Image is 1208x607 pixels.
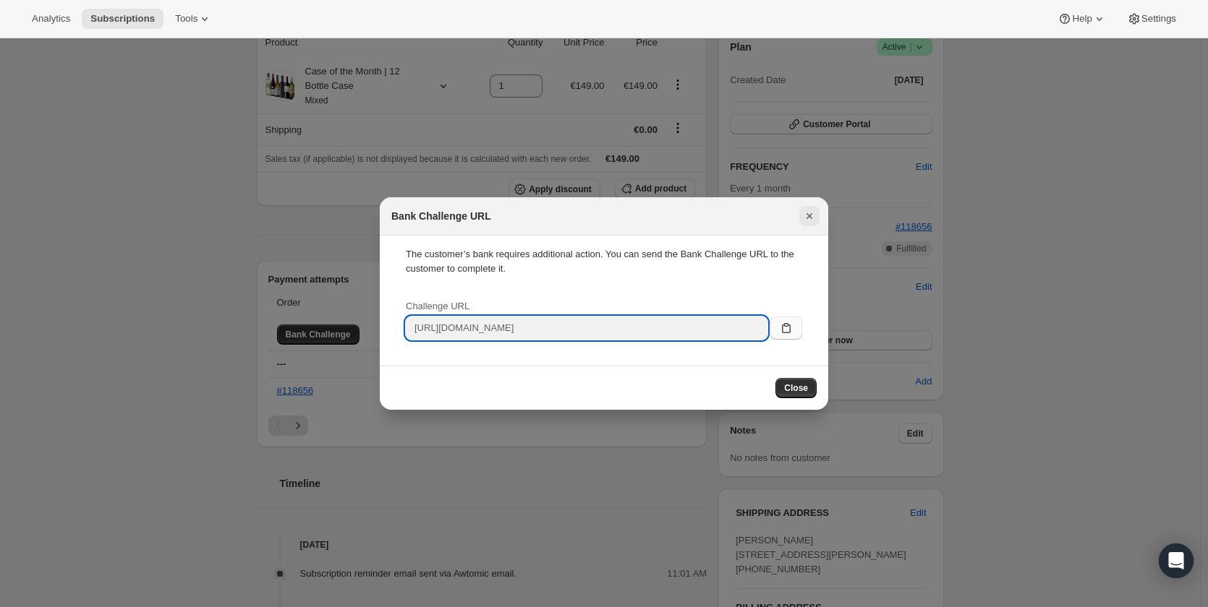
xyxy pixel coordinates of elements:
span: Help [1072,13,1092,25]
span: Challenge URL [406,301,469,311]
span: Subscriptions [90,13,155,25]
h2: Bank Challenge URL [391,209,491,223]
button: Help [1049,9,1115,29]
button: Tools [166,9,221,29]
span: Analytics [32,13,70,25]
span: Settings [1141,13,1176,25]
button: Settings [1118,9,1185,29]
span: Tools [175,13,197,25]
div: Open Intercom Messenger [1159,543,1194,578]
button: Close [775,378,817,398]
button: Analytics [23,9,79,29]
div: The customer’s bank requires additional action. You can send the Bank Challenge URL to the custom... [406,247,802,276]
button: Close [799,206,820,226]
span: Close [784,382,808,394]
button: Subscriptions [82,9,163,29]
